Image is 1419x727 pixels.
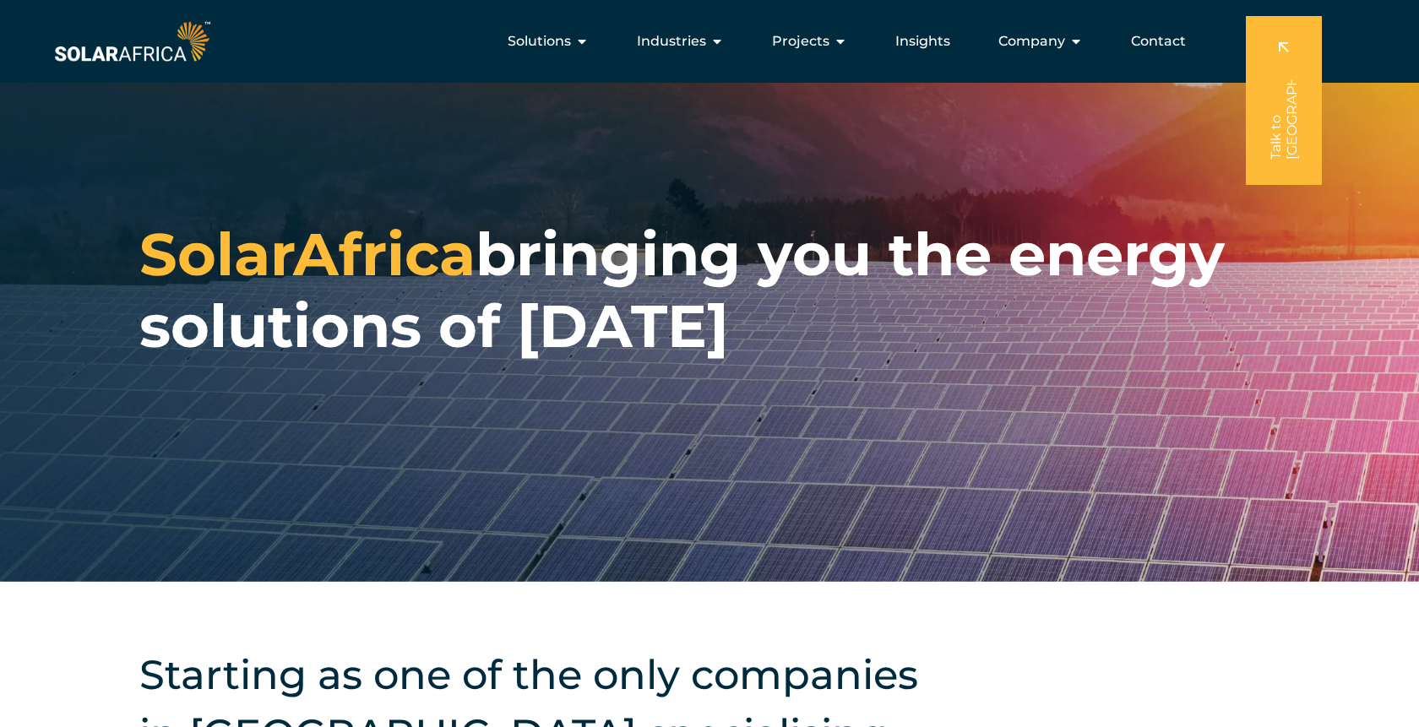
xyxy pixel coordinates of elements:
span: Industries [637,31,706,52]
a: Insights [895,31,950,52]
span: SolarAfrica [139,218,476,290]
a: Contact [1131,31,1186,52]
span: Solutions [508,31,571,52]
nav: Menu [214,24,1199,58]
span: Projects [772,31,829,52]
div: Menu Toggle [214,24,1199,58]
span: Company [998,31,1065,52]
h1: bringing you the energy solutions of [DATE] [139,219,1280,362]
